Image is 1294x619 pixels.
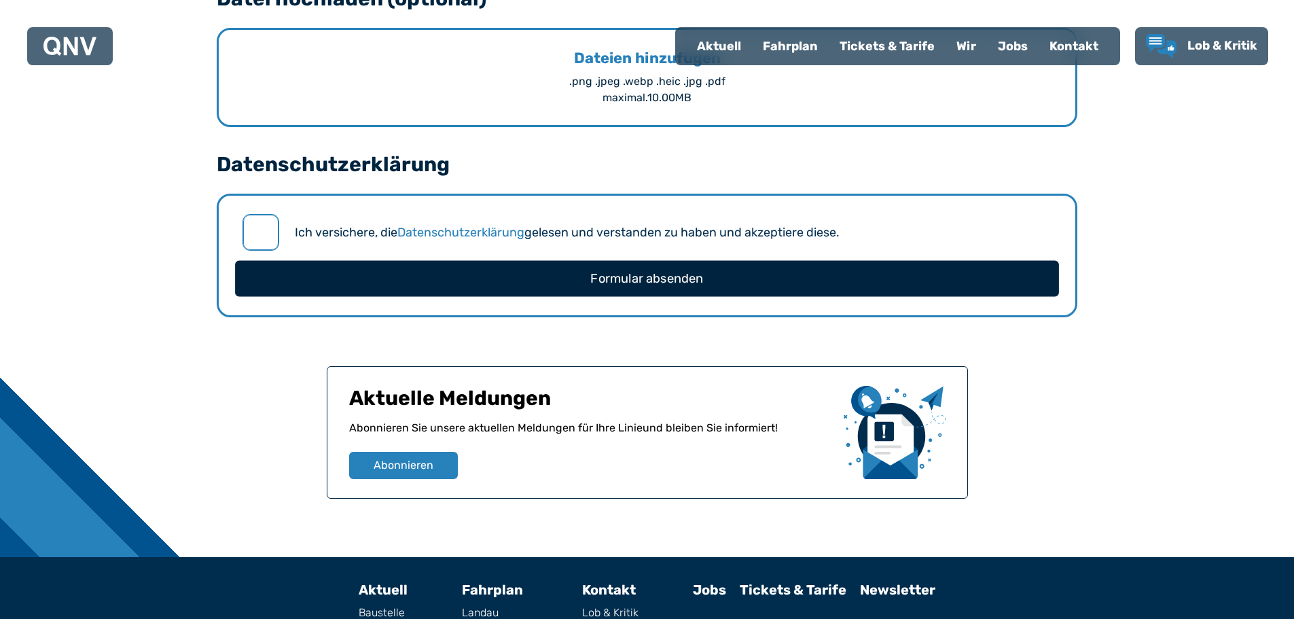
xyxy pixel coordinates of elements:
a: Landau [462,607,569,618]
div: .png .jpeg .webp .heic .jpg .pdf maximal. 10.00 MB [243,73,1051,106]
button: Formular absenden [235,260,1059,296]
a: Lob & Kritik [1146,34,1257,58]
p: Abonnieren Sie unsere aktuellen Meldungen für Ihre Linie und bleiben Sie informiert! [349,420,833,452]
a: Fahrplan [752,29,829,64]
legend: Datenschutzerklärung [217,154,450,175]
span: Lob & Kritik [1187,38,1257,53]
label: Ich versichere, die gelesen und verstanden zu haben und akzeptiere diese. [295,224,840,242]
button: Abonnieren [349,452,458,479]
a: Wir [946,29,987,64]
a: Fahrplan [462,582,523,598]
img: QNV Logo [43,37,96,56]
a: Kontakt [1039,29,1109,64]
a: Lob & Kritik [582,607,679,618]
a: Datenschutzerklärung [397,225,524,240]
a: Kontakt [582,582,636,598]
a: Tickets & Tarife [740,582,846,598]
a: Newsletter [860,582,935,598]
a: Jobs [693,582,726,598]
a: Jobs [987,29,1039,64]
h1: Aktuelle Meldungen [349,386,833,420]
div: Dateien hinzufügen [243,49,1051,68]
a: Tickets & Tarife [829,29,946,64]
a: Aktuell [686,29,752,64]
span: Abonnieren [374,457,433,474]
a: Baustelle [359,607,448,618]
img: newsletter [844,386,946,479]
a: Aktuell [359,582,408,598]
a: QNV Logo [43,33,96,60]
